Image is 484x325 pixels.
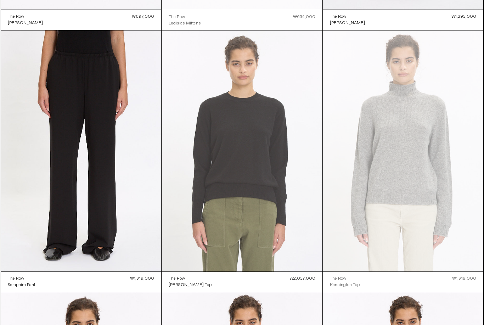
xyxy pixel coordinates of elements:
a: [PERSON_NAME] [8,20,43,26]
div: Ladislas Mittens [169,21,201,27]
div: ₩2,037,000 [289,275,315,282]
a: The Row [169,14,201,20]
div: ₩634,000 [293,14,315,20]
a: The Row [8,13,43,20]
img: The Row Leilani Top in black [162,30,322,272]
a: Seraphim Pant [8,282,35,288]
div: ₩1,393,000 [451,13,476,20]
a: [PERSON_NAME] Top [169,282,212,288]
a: The Row [169,275,212,282]
a: The Row [330,275,360,282]
div: ₩1,819,000 [130,275,154,282]
a: [PERSON_NAME] [330,20,365,26]
div: The Row [330,14,346,20]
a: Ladislas Mittens [169,20,201,27]
div: The Row [169,276,185,282]
a: The Row [330,13,365,20]
div: The Row [8,276,24,282]
div: The Row [169,14,185,20]
a: The Row [8,275,35,282]
div: ₩1,819,000 [452,275,476,282]
img: The Row Seraphim Pant in black [1,30,162,271]
div: The Row [8,14,24,20]
img: The Row Kensington Top in medium heather grey [323,30,484,271]
div: The Row [330,276,346,282]
a: Kensington Top [330,282,360,288]
div: ₩697,000 [132,13,154,20]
